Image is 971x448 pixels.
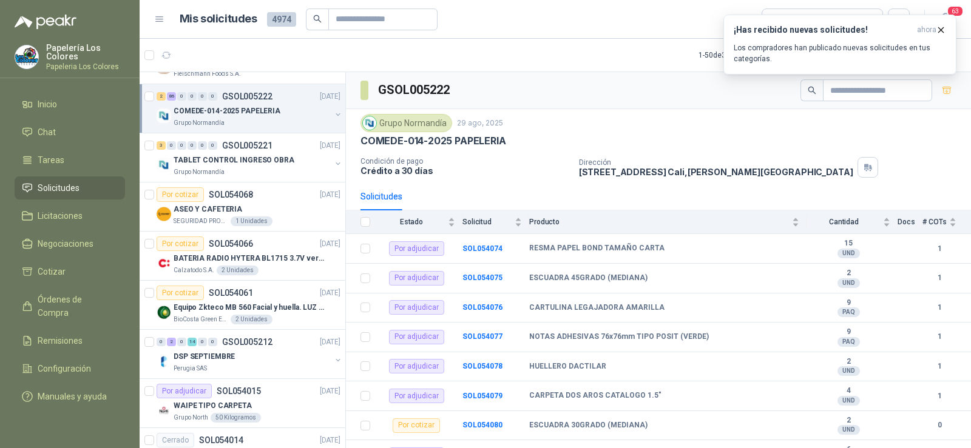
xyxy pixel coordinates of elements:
[922,302,956,313] b: 1
[837,425,860,435] div: UND
[15,357,125,380] a: Configuración
[462,273,502,282] a: SOL054075
[389,271,444,286] div: Por adjudicar
[313,15,322,23] span: search
[38,98,57,111] span: Inicio
[157,207,171,221] img: Company Logo
[157,335,343,373] a: 0 2 0 14 0 0 GSOL005212[DATE] Company LogoDSP SEPTIEMBREPerugia SAS
[15,121,125,144] a: Chat
[529,303,665,313] b: CARTULINA LEGAJADORA AMARILLA
[157,305,171,319] img: Company Logo
[320,238,340,250] p: [DATE]
[188,92,197,101] div: 0
[157,384,212,398] div: Por adjudicar
[579,158,853,167] p: Dirección
[462,392,502,400] a: SOL054079
[15,93,125,116] a: Inicio
[209,190,253,199] p: SOL054068
[734,42,946,64] p: Los compradores han publicado nuevas solicitudes en tus categorías.
[462,332,502,341] a: SOL054077
[46,63,125,70] p: Papeleria Los Colores
[157,89,343,128] a: 2 86 0 0 0 0 GSOL005222[DATE] Company LogoCOMEDE-014-2025 PAPELERIAGrupo Normandía
[198,92,207,101] div: 0
[922,272,956,284] b: 1
[177,92,186,101] div: 0
[529,210,807,234] th: Producto
[320,336,340,348] p: [DATE]
[529,421,648,430] b: ESCUADRA 30GRADO (MEDIANA)
[393,418,440,433] div: Por cotizar
[770,13,795,26] div: Todas
[15,204,125,227] a: Licitaciones
[157,141,166,150] div: 3
[529,273,648,283] b: ESCUADRA 45GRADO (MEDIANA)
[38,125,56,139] span: Chat
[15,385,125,408] a: Manuales y ayuda
[922,390,956,402] b: 1
[807,269,890,278] b: 2
[38,237,93,250] span: Negociaciones
[209,239,253,248] p: SOL054066
[462,421,502,429] b: SOL054080
[837,307,860,317] div: PAQ
[140,182,345,232] a: Por cotizarSOL054068[DATE] Company LogoASEO Y CAFETERIASEGURIDAD PROVISER LTDA1 Unidades
[922,331,956,343] b: 1
[38,390,107,403] span: Manuales y ayuda
[174,155,294,166] p: TABLET CONTROL INGRESO OBRA
[360,165,569,176] p: Crédito a 30 días
[320,140,340,152] p: [DATE]
[389,330,444,344] div: Por adjudicar
[462,362,502,370] a: SOL054078
[38,209,83,222] span: Licitaciones
[211,413,261,423] div: 50 Kilogramos
[167,141,176,150] div: 0
[38,181,80,195] span: Solicitudes
[807,327,890,337] b: 9
[462,210,529,234] th: Solicitud
[157,338,166,346] div: 0
[922,218,947,226] span: # COTs
[174,266,214,275] p: Calzatodo S.A.
[208,338,217,346] div: 0
[723,15,956,75] button: ¡Has recibido nuevas solicitudes!ahora Los compradores han publicado nuevas solicitudes en tus ca...
[157,109,171,123] img: Company Logo
[38,293,113,319] span: Órdenes de Compra
[174,413,208,423] p: Grupo North
[188,338,197,346] div: 14
[174,364,207,373] p: Perugia SAS
[320,435,340,446] p: [DATE]
[157,403,171,418] img: Company Logo
[320,91,340,102] p: [DATE]
[807,386,890,396] b: 4
[462,303,502,312] a: SOL054076
[837,366,860,376] div: UND
[808,86,816,95] span: search
[529,391,661,401] b: CARPETA DOS AROS CATALOGO 1.5"
[174,167,225,177] p: Grupo Normandía
[360,157,569,165] p: Condición de pago
[208,92,217,101] div: 0
[217,387,261,395] p: SOL054015
[38,265,66,278] span: Cotizar
[38,334,83,347] span: Remisiones
[360,114,452,132] div: Grupo Normandía
[935,8,956,30] button: 63
[462,244,502,253] a: SOL054074
[363,116,376,130] img: Company Logo
[157,236,204,251] div: Por cotizar
[167,338,176,346] div: 2
[389,359,444,373] div: Por adjudicar
[157,158,171,172] img: Company Logo
[377,218,445,226] span: Estado
[140,232,345,281] a: Por cotizarSOL054066[DATE] Company LogoBATERIA RADIO HYTERA BL1715 3.7V ver imagenCalzatodo S.A.2...
[140,379,345,428] a: Por adjudicarSOL054015[DATE] Company LogoWAIPE TIPO CARPETAGrupo North50 Kilogramos
[157,433,194,447] div: Cerrado
[922,361,956,372] b: 1
[15,15,76,29] img: Logo peakr
[807,210,898,234] th: Cantidad
[699,45,777,65] div: 1 - 50 de 3094
[320,287,340,299] p: [DATE]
